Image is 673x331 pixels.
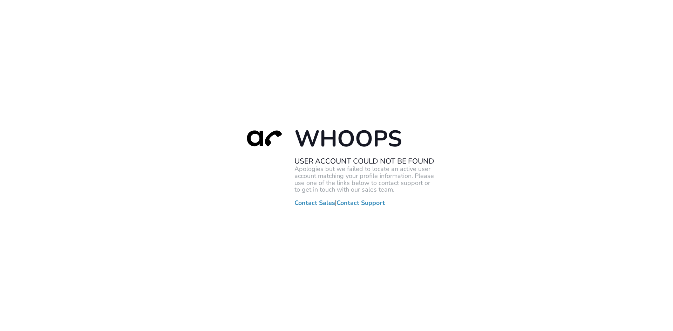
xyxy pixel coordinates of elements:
p: Apologies but we failed to locate an active user account matching your profile information. Pleas... [294,166,435,193]
h2: User Account Could Not Be Found [294,157,435,166]
a: Contact Support [336,200,385,207]
div: | [238,124,435,206]
h1: Whoops [294,124,435,153]
a: Contact Sales [294,200,335,207]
